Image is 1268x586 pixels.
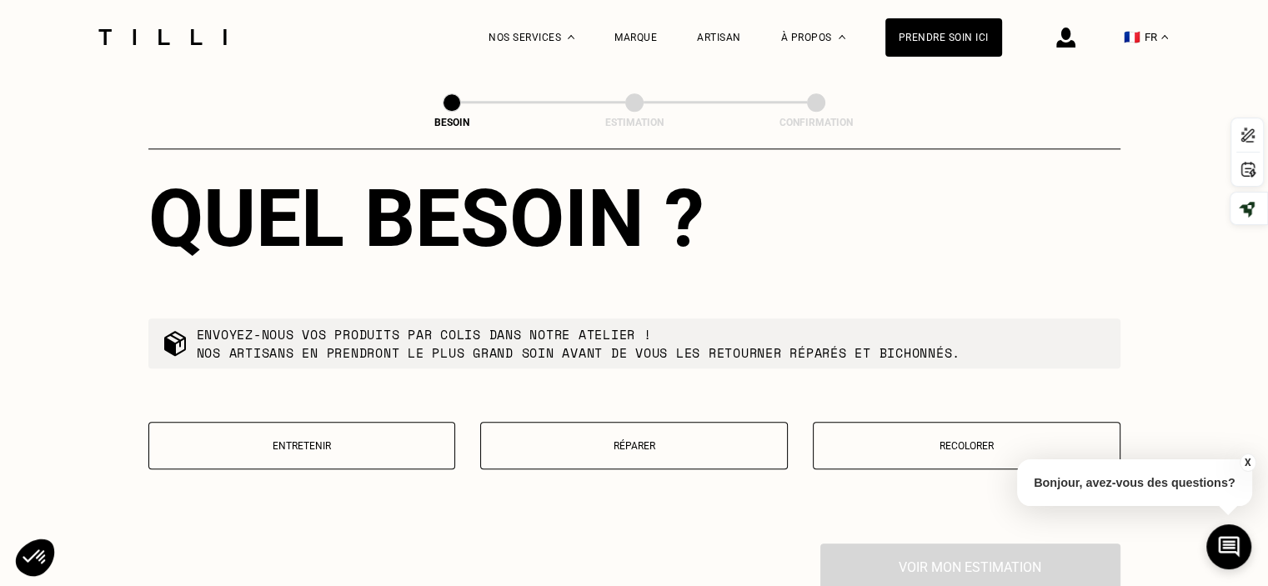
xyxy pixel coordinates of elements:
[489,440,779,452] p: Réparer
[885,18,1002,57] a: Prendre soin ici
[148,172,1120,265] div: Quel besoin ?
[551,117,718,128] div: Estimation
[1239,453,1255,472] button: X
[368,117,535,128] div: Besoin
[733,117,900,128] div: Confirmation
[614,32,657,43] a: Marque
[162,330,188,357] img: commande colis
[1124,29,1140,45] span: 🇫🇷
[1056,28,1075,48] img: icône connexion
[1161,35,1168,39] img: menu déroulant
[158,440,447,452] p: Entretenir
[148,422,456,469] button: Entretenir
[480,422,788,469] button: Réparer
[813,422,1120,469] button: Recolorer
[93,29,233,45] img: Logo du service de couturière Tilli
[822,440,1111,452] p: Recolorer
[697,32,741,43] a: Artisan
[839,35,845,39] img: Menu déroulant à propos
[1017,459,1252,506] p: Bonjour, avez-vous des questions?
[197,325,961,362] p: Envoyez-nous vos produits par colis dans notre atelier ! Nos artisans en prendront le plus grand ...
[568,35,574,39] img: Menu déroulant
